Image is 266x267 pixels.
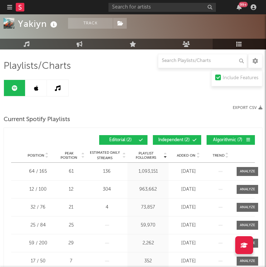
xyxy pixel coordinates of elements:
[58,151,80,160] span: Peak Position
[170,168,206,175] div: [DATE]
[88,150,121,161] span: Estimated Daily Streams
[129,204,167,211] div: 73,857
[88,204,126,211] div: 4
[4,62,71,71] span: Playlists/Charts
[239,2,248,7] div: 99 +
[22,186,54,193] div: 12 / 100
[22,168,54,175] div: 64 / 165
[153,135,201,145] button: Independent(2)
[99,135,147,145] button: Editorial(2)
[58,240,84,247] div: 29
[22,240,54,247] div: 59 / 200
[129,186,167,193] div: 963,662
[58,222,84,229] div: 25
[129,151,163,160] span: Playlist Followers
[237,4,242,10] button: 99+
[170,240,206,247] div: [DATE]
[88,168,126,175] div: 136
[4,115,70,124] span: Current Spotify Playlists
[211,138,244,142] span: Algorithmic ( 7 )
[104,138,137,142] span: Editorial ( 2 )
[129,168,167,175] div: 1,093,151
[129,240,167,247] div: 2,262
[58,186,84,193] div: 12
[22,204,54,211] div: 32 / 76
[129,222,167,229] div: 59,970
[129,258,167,265] div: 352
[58,258,84,265] div: 7
[108,3,216,12] input: Search for artists
[170,258,206,265] div: [DATE]
[233,106,262,110] button: Export CSV
[213,153,224,158] span: Trend
[177,153,195,158] span: Added On
[28,153,44,158] span: Position
[22,222,54,229] div: 25 / 84
[58,168,84,175] div: 61
[58,204,84,211] div: 21
[223,74,258,82] div: Include Features
[68,18,113,29] button: Track
[170,204,206,211] div: [DATE]
[158,138,190,142] span: Independent ( 2 )
[158,54,247,68] input: Search Playlists/Charts
[170,186,206,193] div: [DATE]
[88,186,126,193] div: 304
[207,135,255,145] button: Algorithmic(7)
[22,258,54,265] div: 17 / 50
[170,222,206,229] div: [DATE]
[18,18,59,30] div: Yakiyn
